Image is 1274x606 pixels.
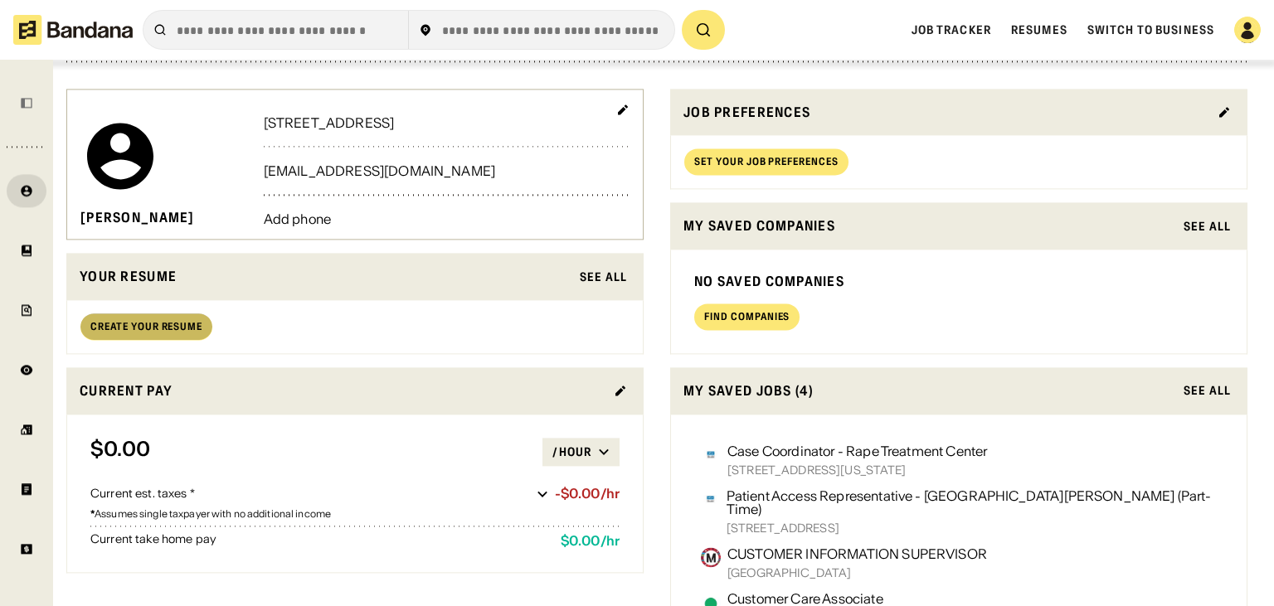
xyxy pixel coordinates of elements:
[80,209,195,226] div: [PERSON_NAME]
[80,381,604,401] div: Current Pay
[727,567,987,579] div: [GEOGRAPHIC_DATA]
[1011,22,1067,37] a: Resumes
[90,322,202,332] div: Create your resume
[555,486,620,502] div: -$0.00/hr
[727,444,987,458] div: Case Coordinator - Rape Treatment Center
[90,438,542,466] div: $0.00
[701,489,720,509] img: UCLA Health logo
[561,533,620,549] div: $0.00 / hr
[264,164,630,177] div: [EMAIL_ADDRESS][DOMAIN_NAME]
[1087,22,1214,37] a: Switch to Business
[683,102,1208,123] div: Job preferences
[694,157,839,167] div: Set your job preferences
[552,444,591,459] div: /hour
[80,266,570,287] div: Your resume
[727,547,987,560] div: CUSTOMER INFORMATION SUPERVISOR
[694,541,1223,585] a: LA Metro logoCUSTOMER INFORMATION SUPERVISOR[GEOGRAPHIC_DATA]
[13,15,133,45] img: Bandana logotype
[727,592,883,605] div: Customer Care Associate
[1184,221,1231,232] div: See All
[727,489,1217,516] div: Patient Access Representative - [GEOGRAPHIC_DATA][PERSON_NAME] (Part-Time)
[727,464,987,476] div: [STREET_ADDRESS][US_STATE]
[90,533,547,549] div: Current take home pay
[580,271,627,283] div: See All
[701,444,721,464] img: UCLA Health logo
[694,482,1223,541] a: UCLA Health logoPatient Access Representative - [GEOGRAPHIC_DATA][PERSON_NAME] (Part-Time)[STREET...
[683,381,1174,401] div: My saved jobs (4)
[694,438,1223,482] a: UCLA Health logoCase Coordinator - Rape Treatment Center[STREET_ADDRESS][US_STATE]
[90,509,620,519] div: Assumes single taxpayer with no additional income
[727,522,1217,534] div: [STREET_ADDRESS]
[264,116,630,129] div: [STREET_ADDRESS]
[90,486,530,502] div: Current est. taxes *
[694,273,1223,290] div: No saved companies
[1184,385,1231,396] div: See All
[704,312,790,322] div: Find companies
[912,22,991,37] a: Job Tracker
[701,547,721,567] img: LA Metro logo
[264,212,630,225] div: Add phone
[683,216,1174,236] div: My saved companies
